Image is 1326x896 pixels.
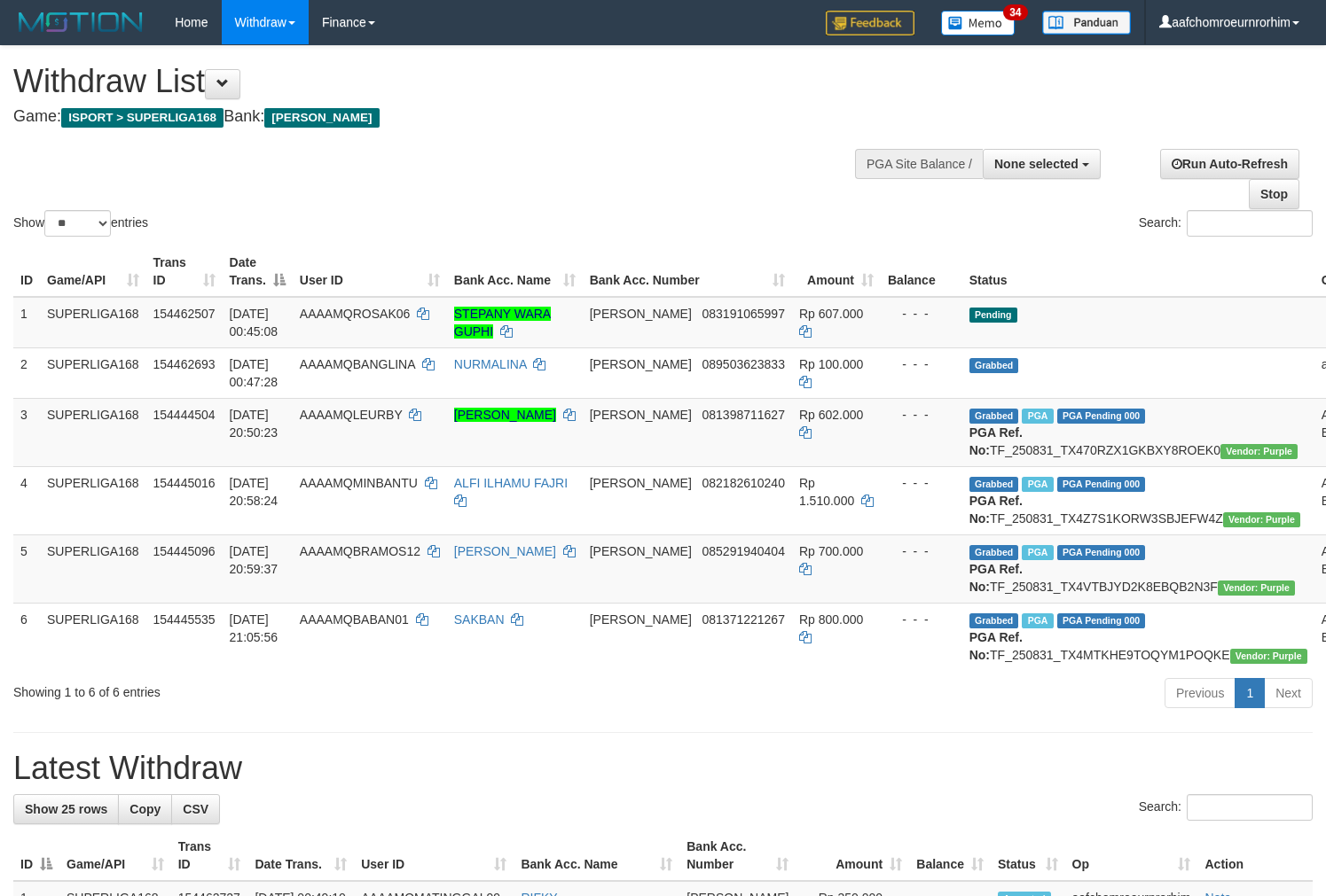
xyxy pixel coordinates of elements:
[223,246,293,297] th: Date Trans.: activate to sort column descending
[13,466,40,534] td: 4
[13,534,40,603] td: 5
[888,355,955,373] div: - - -
[13,398,40,466] td: 3
[590,612,692,627] span: [PERSON_NAME]
[888,542,955,560] div: - - -
[1022,409,1053,424] span: Marked by aafounsreynich
[300,544,420,558] span: AAAAMQBRAMOS12
[702,612,785,627] span: Copy 081371221267 to clipboard
[969,425,1023,457] b: PGA Ref. No:
[679,830,796,881] th: Bank Acc. Number: activate to sort column ascending
[590,357,692,371] span: [PERSON_NAME]
[590,408,692,422] span: [PERSON_NAME]
[799,307,863,321] span: Rp 607.000
[230,544,279,576] span: [DATE] 20:59:37
[300,357,415,371] span: AAAAMQBANGLINA
[153,357,216,371] span: 154462693
[129,802,161,816] span: Copy
[1187,210,1313,237] input: Search:
[969,308,1017,323] span: Pending
[962,398,1314,466] td: TF_250831_TX470RZX1GKBXY8ROEK0
[146,246,223,297] th: Trans ID: activate to sort column ascending
[40,398,146,466] td: SUPERLIGA168
[590,544,692,558] span: [PERSON_NAME]
[799,357,863,371] span: Rp 100.000
[881,246,962,297] th: Balance
[1187,794,1313,821] input: Search:
[13,751,1313,786] h1: Latest Withdraw
[826,11,914,35] img: Feedback.jpg
[969,358,1019,373] span: Grabbed
[13,297,40,348] td: 1
[1022,545,1053,560] span: Marked by aafheankoy
[888,406,955,424] div: - - -
[702,357,785,371] span: Copy 089503623833 to clipboard
[792,246,881,297] th: Amount: activate to sort column ascending
[888,611,955,628] div: - - -
[702,408,785,422] span: Copy 081398711627 to clipboard
[153,307,216,321] span: 154462507
[153,408,216,422] span: 154444504
[25,802,107,816] span: Show 25 rows
[969,562,1023,594] b: PGA Ref. No:
[1197,830,1313,881] th: Action
[230,612,279,644] span: [DATE] 21:05:56
[962,534,1314,603] td: TF_250831_TX4VTBJYD2K8EBQB2N3F
[153,476,216,490] span: 154445016
[909,830,991,881] th: Balance: activate to sort column ascending
[13,108,867,126] h4: Game: Bank:
[962,603,1314,671] td: TF_250831_TX4MTKHE9TOQYM1POQKE
[1022,477,1053,492] span: Marked by aafheankoy
[40,246,146,297] th: Game/API: activate to sort column ascending
[799,612,863,627] span: Rp 800.000
[454,357,527,371] a: NURMALINA
[1003,4,1027,20] span: 34
[969,545,1019,560] span: Grabbed
[13,830,59,881] th: ID: activate to sort column descending
[13,603,40,671] td: 6
[230,476,279,508] span: [DATE] 20:58:24
[153,612,216,627] span: 154445535
[983,149,1101,179] button: None selected
[1218,580,1295,596] span: Vendor URL: https://trx4.1velocity.biz
[1235,678,1265,708] a: 1
[183,802,208,816] span: CSV
[40,347,146,398] td: SUPERLIGA168
[702,476,785,490] span: Copy 082182610240 to clipboard
[13,794,119,824] a: Show 25 rows
[1165,678,1236,708] a: Previous
[796,830,909,881] th: Amount: activate to sort column ascending
[454,544,556,558] a: [PERSON_NAME]
[300,612,409,627] span: AAAAMQBABAN01
[230,408,279,440] span: [DATE] 20:50:23
[583,246,792,297] th: Bank Acc. Number: activate to sort column ascending
[454,476,568,490] a: ALFI ILHAMU FAJRI
[1065,830,1198,881] th: Op: activate to sort column ascending
[991,830,1065,881] th: Status: activate to sort column ascending
[994,157,1079,171] span: None selected
[962,246,1314,297] th: Status
[590,476,692,490] span: [PERSON_NAME]
[941,11,1016,35] img: Button%20Memo.svg
[300,408,403,422] span: AAAAMQLEURBY
[447,246,583,297] th: Bank Acc. Name: activate to sort column ascending
[1057,409,1146,424] span: PGA Pending
[118,794,172,824] a: Copy
[969,613,1019,628] span: Grabbed
[40,466,146,534] td: SUPERLIGA168
[40,603,146,671] td: SUPERLIGA168
[13,347,40,398] td: 2
[13,64,867,99] h1: Withdraw List
[799,544,863,558] span: Rp 700.000
[969,630,1023,662] b: PGA Ref. No:
[230,357,279,389] span: [DATE] 00:47:28
[171,794,220,824] a: CSV
[40,297,146,348] td: SUPERLIGA168
[1057,545,1146,560] span: PGA Pending
[13,210,148,237] label: Show entries
[888,305,955,323] div: - - -
[1249,179,1299,209] a: Stop
[1220,444,1298,459] span: Vendor URL: https://trx4.1velocity.biz
[1230,649,1307,664] span: Vendor URL: https://trx4.1velocity.biz
[1139,794,1313,821] label: Search:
